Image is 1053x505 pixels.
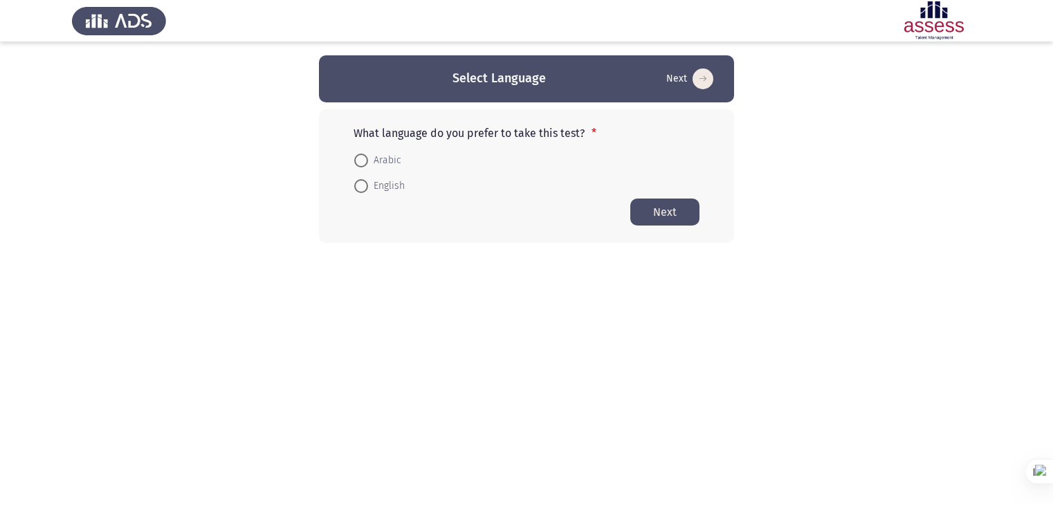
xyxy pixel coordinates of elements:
[354,127,699,140] p: What language do you prefer to take this test?
[662,68,717,90] button: Start assessment
[368,178,405,194] span: English
[368,152,401,169] span: Arabic
[887,1,981,40] img: Assessment logo of Potentiality Assessment
[72,1,166,40] img: Assess Talent Management logo
[452,70,546,87] h3: Select Language
[630,199,699,226] button: Start assessment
